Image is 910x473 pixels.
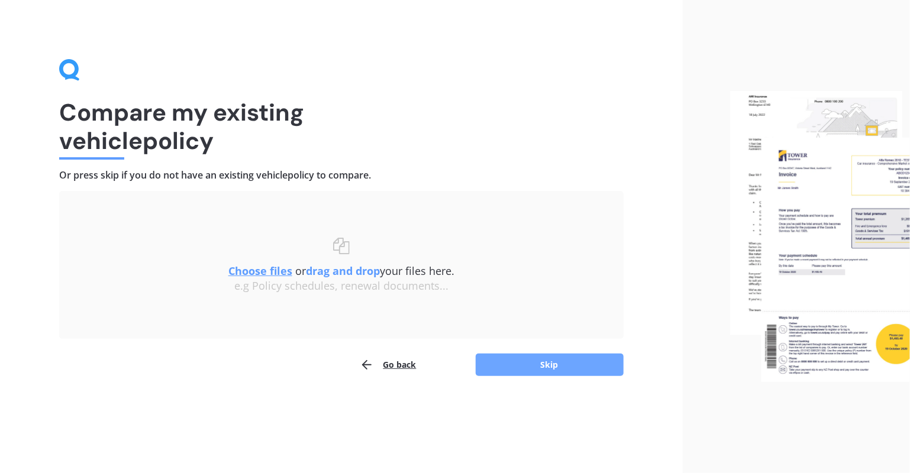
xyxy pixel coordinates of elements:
[228,264,454,278] span: or your files here.
[228,264,292,278] u: Choose files
[306,264,380,278] b: drag and drop
[476,354,624,376] button: Skip
[83,280,600,293] div: e.g Policy schedules, renewal documents...
[59,169,624,182] h4: Or press skip if you do not have an existing vehicle policy to compare.
[360,353,417,377] button: Go back
[59,98,624,155] h1: Compare my existing vehicle policy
